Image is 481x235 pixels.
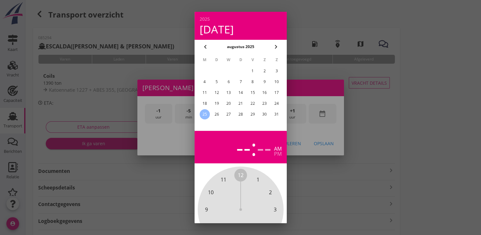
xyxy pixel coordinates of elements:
[235,54,246,65] th: D
[225,42,256,52] button: augustus 2025
[269,189,272,196] span: 2
[211,109,222,119] button: 26
[223,109,234,119] button: 27
[199,88,210,98] button: 11
[247,88,258,98] button: 15
[269,223,272,231] span: 4
[271,98,282,109] button: 24
[259,88,270,98] button: 16
[251,136,257,158] span: :
[223,88,234,98] button: 13
[236,136,251,158] div: --
[211,88,222,98] button: 12
[257,136,271,158] div: --
[259,98,270,109] button: 23
[223,98,234,109] button: 20
[259,109,270,119] button: 30
[259,66,270,76] button: 2
[247,54,258,65] th: V
[221,176,226,183] span: 11
[199,109,210,119] button: 25
[259,54,270,65] th: Z
[271,54,282,65] th: Z
[247,77,258,87] button: 8
[273,206,276,213] span: 3
[259,77,270,87] button: 9
[211,77,222,87] button: 5
[208,189,214,196] span: 10
[247,98,258,109] button: 22
[271,109,282,119] button: 31
[271,88,282,98] button: 17
[199,54,210,65] th: M
[200,17,282,21] div: 2025
[256,176,259,183] span: 1
[199,98,210,109] button: 18
[235,88,245,98] button: 14
[247,66,258,76] button: 1
[199,77,210,87] button: 4
[205,206,208,213] span: 9
[271,66,282,76] button: 3
[274,146,282,151] div: am
[235,98,245,109] button: 21
[211,54,222,65] th: D
[272,43,280,51] i: chevron_right
[223,54,234,65] th: W
[235,77,245,87] button: 7
[271,77,282,87] button: 10
[274,151,282,156] div: pm
[209,223,212,231] span: 8
[202,43,209,51] i: chevron_left
[247,109,258,119] button: 29
[211,98,222,109] button: 19
[235,109,245,119] button: 28
[223,77,234,87] button: 6
[238,171,244,179] span: 12
[200,24,282,35] div: [DATE]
